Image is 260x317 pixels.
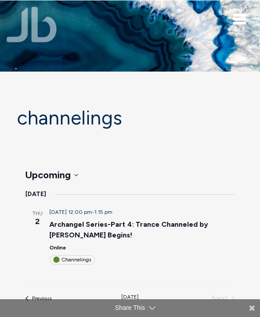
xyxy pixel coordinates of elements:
[25,168,78,182] button: Upcoming
[25,169,71,181] span: Upcoming
[25,210,49,218] span: Thu
[94,209,112,215] span: 1:15 pm
[25,189,46,200] time: [DATE]
[49,209,92,215] span: [DATE] 12:00 pm
[49,245,66,251] span: Online
[25,189,235,265] div: List of Events
[49,209,112,215] time: -
[49,255,95,265] div: Channelings
[7,7,57,42] img: Jamie Butler. The Everyday Medium
[17,107,244,128] h1: Channelings
[233,13,247,24] button: Toggle navigation
[49,220,208,240] a: Archangel Series-Part 4: Trance Channeled by [PERSON_NAME] Begins!
[121,293,139,303] a: Click to select today's date
[25,293,52,303] a: Previous Events
[25,216,49,228] span: 2
[32,295,52,302] span: Previous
